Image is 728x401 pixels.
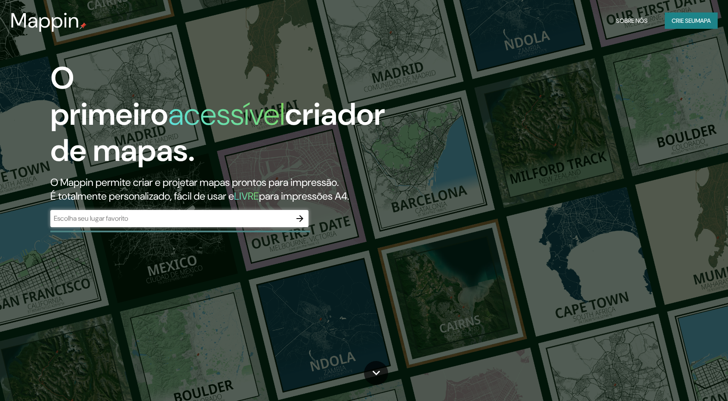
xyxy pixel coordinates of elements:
[613,12,651,29] button: Sobre nós
[50,94,385,170] font: criador de mapas.
[259,189,349,203] font: para impressões A4.
[10,7,80,34] font: Mappin
[616,17,648,25] font: Sobre nós
[80,22,86,29] img: pino de mapa
[50,58,168,134] font: O primeiro
[168,94,285,134] font: acessível
[50,189,234,203] font: É totalmente personalizado, fácil de usar e
[234,189,259,203] font: LIVRE
[672,17,695,25] font: Crie seu
[695,17,711,25] font: mapa
[50,213,291,223] input: Escolha seu lugar favorito
[665,12,718,29] button: Crie seumapa
[50,176,339,189] font: O Mappin permite criar e projetar mapas prontos para impressão.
